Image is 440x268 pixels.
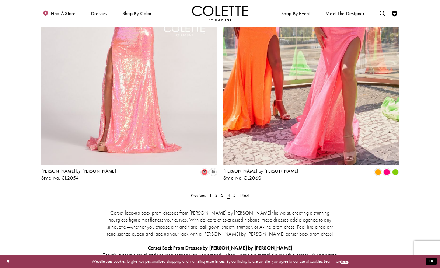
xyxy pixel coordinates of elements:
[101,210,339,238] p: Corset lace-up back prom dresses from [PERSON_NAME] by [PERSON_NAME] the waist, creating a stunni...
[148,245,292,251] strong: Corset Back Prom Dresses by [PERSON_NAME] by [PERSON_NAME]
[341,259,348,264] a: here
[325,11,364,16] span: Meet the designer
[90,6,109,21] span: Dresses
[226,191,231,199] span: Current page
[215,192,218,198] span: 2
[383,169,390,175] i: Hot Pink
[122,11,152,16] span: Shop by color
[378,6,387,21] a: Toggle search
[233,192,236,198] span: 5
[280,6,311,21] span: Shop By Event
[426,258,437,265] button: Submit Dialog
[201,169,208,175] i: Coral/Multi
[91,11,107,16] span: Dresses
[121,6,153,21] span: Shop by color
[209,192,212,198] span: 1
[239,191,251,199] a: Next Page
[390,6,399,21] a: Check Wishlist
[231,191,237,199] a: 5
[223,169,298,181] div: Colette by Daphne Style No. CL2060
[189,191,207,199] a: Prev Page
[324,6,366,21] a: Meet the designer
[192,6,248,21] img: Colette by Daphne
[221,192,224,198] span: 3
[3,257,13,267] button: Close Dialog
[207,191,213,199] a: 1
[223,168,298,174] span: [PERSON_NAME] by [PERSON_NAME]
[223,175,261,181] span: Style No. CL2060
[51,11,76,16] span: Find a store
[240,192,249,198] span: Next
[210,169,216,175] i: White/Multi
[392,169,399,175] i: Lime
[41,168,116,174] span: [PERSON_NAME] by [PERSON_NAME]
[192,6,248,21] a: Visit Home Page
[40,258,400,265] p: Website uses cookies to give you personalized shopping and marketing experiences. By continuing t...
[213,191,219,199] a: 2
[227,192,230,198] span: 4
[41,169,116,181] div: Colette by Daphne Style No. CL2054
[41,175,79,181] span: Style No. CL2054
[191,192,206,198] span: Previous
[281,11,310,16] span: Shop By Event
[220,191,226,199] a: 3
[375,169,381,175] i: Orange
[41,6,77,21] a: Find a store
